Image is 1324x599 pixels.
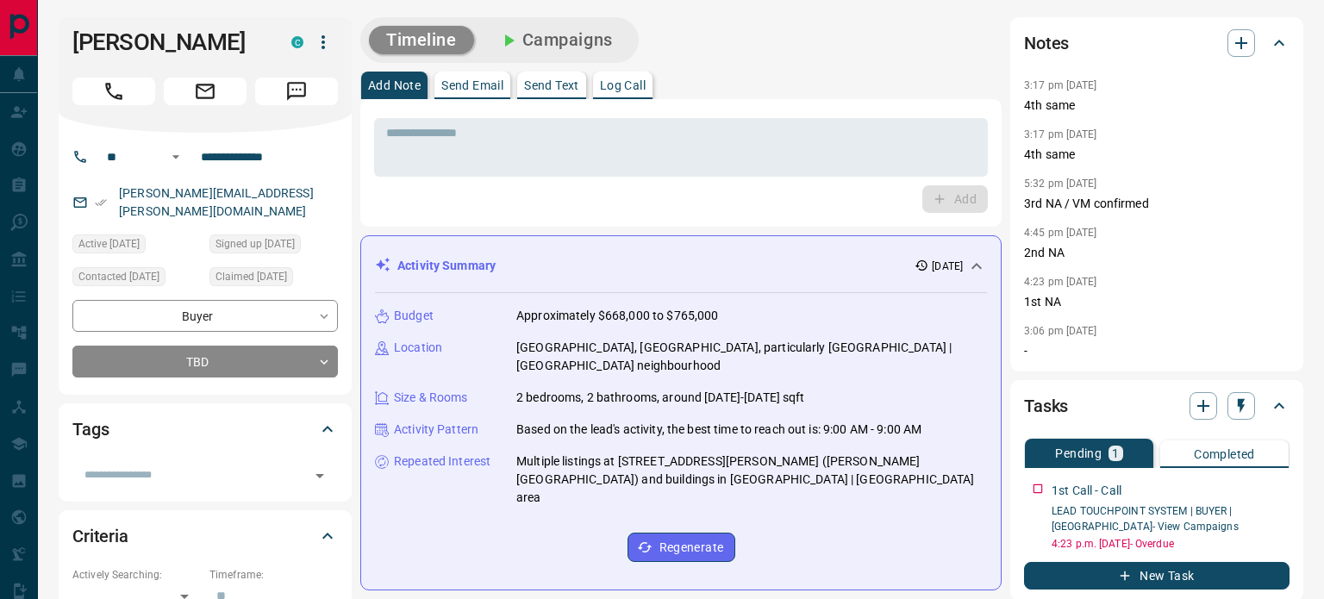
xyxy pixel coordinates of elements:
[394,421,478,439] p: Activity Pattern
[95,197,107,209] svg: Email Verified
[516,339,987,375] p: [GEOGRAPHIC_DATA], [GEOGRAPHIC_DATA], particularly [GEOGRAPHIC_DATA] | [GEOGRAPHIC_DATA] neighbou...
[164,78,247,105] span: Email
[375,250,987,282] div: Activity Summary[DATE]
[441,79,503,91] p: Send Email
[1024,97,1290,115] p: 4th same
[516,389,805,407] p: 2 bedrooms, 2 bathrooms, around [DATE]-[DATE] sqft
[1024,146,1290,164] p: 4th same
[72,567,201,583] p: Actively Searching:
[308,464,332,488] button: Open
[1024,244,1290,262] p: 2nd NA
[1024,79,1097,91] p: 3:17 pm [DATE]
[78,268,159,285] span: Contacted [DATE]
[1024,392,1068,420] h2: Tasks
[72,78,155,105] span: Call
[481,26,630,54] button: Campaigns
[1052,505,1239,533] a: LEAD TOUCHPOINT SYSTEM | BUYER | [GEOGRAPHIC_DATA]- View Campaigns
[209,234,338,259] div: Tue Sep 09 2025
[1024,385,1290,427] div: Tasks
[72,300,338,332] div: Buyer
[1055,447,1102,459] p: Pending
[368,79,421,91] p: Add Note
[600,79,646,91] p: Log Call
[1024,276,1097,288] p: 4:23 pm [DATE]
[1024,29,1069,57] h2: Notes
[1052,482,1121,500] p: 1st Call - Call
[1112,447,1119,459] p: 1
[72,409,338,450] div: Tags
[1024,325,1097,337] p: 3:06 pm [DATE]
[1024,22,1290,64] div: Notes
[394,452,490,471] p: Repeated Interest
[209,567,338,583] p: Timeframe:
[932,259,963,274] p: [DATE]
[255,78,338,105] span: Message
[1024,128,1097,140] p: 3:17 pm [DATE]
[1052,536,1290,552] p: 4:23 p.m. [DATE] - Overdue
[1024,562,1290,590] button: New Task
[1024,342,1290,360] p: -
[72,346,338,377] div: TBD
[1024,227,1097,239] p: 4:45 pm [DATE]
[72,267,201,291] div: Tue Sep 09 2025
[72,415,109,443] h2: Tags
[72,515,338,557] div: Criteria
[369,26,474,54] button: Timeline
[72,28,265,56] h1: [PERSON_NAME]
[394,307,434,325] p: Budget
[209,267,338,291] div: Tue Sep 09 2025
[165,147,186,167] button: Open
[397,257,496,275] p: Activity Summary
[628,533,735,562] button: Regenerate
[394,339,442,357] p: Location
[516,307,718,325] p: Approximately $668,000 to $765,000
[119,186,314,218] a: [PERSON_NAME][EMAIL_ADDRESS][PERSON_NAME][DOMAIN_NAME]
[516,421,921,439] p: Based on the lead's activity, the best time to reach out is: 9:00 AM - 9:00 AM
[291,36,303,48] div: condos.ca
[1194,448,1255,460] p: Completed
[1024,293,1290,311] p: 1st NA
[78,235,140,253] span: Active [DATE]
[516,452,987,507] p: Multiple listings at [STREET_ADDRESS][PERSON_NAME] ([PERSON_NAME][GEOGRAPHIC_DATA]) and buildings...
[1024,195,1290,213] p: 3rd NA / VM confirmed
[394,389,468,407] p: Size & Rooms
[1024,178,1097,190] p: 5:32 pm [DATE]
[72,522,128,550] h2: Criteria
[215,268,287,285] span: Claimed [DATE]
[72,234,201,259] div: Tue Sep 09 2025
[524,79,579,91] p: Send Text
[215,235,295,253] span: Signed up [DATE]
